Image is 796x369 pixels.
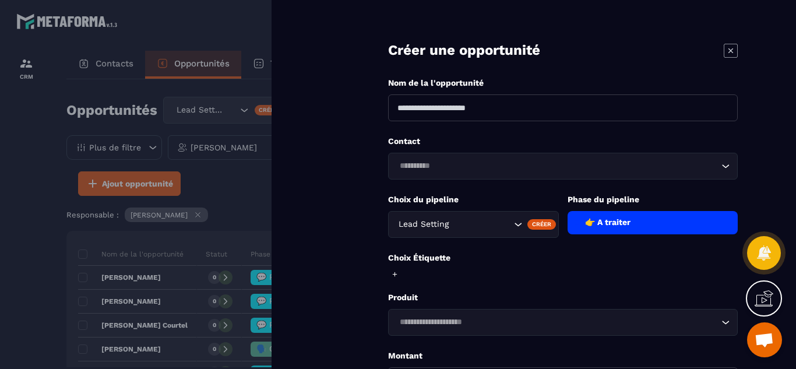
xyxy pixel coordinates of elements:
p: Choix Étiquette [388,252,738,263]
span: Lead Setting [396,218,451,231]
p: Montant [388,350,738,361]
p: Nom de la l'opportunité [388,78,738,89]
div: Search for option [388,153,738,180]
input: Search for option [451,218,511,231]
div: Search for option [388,211,559,238]
p: Créer une opportunité [388,41,540,60]
div: Ouvrir le chat [747,322,782,357]
input: Search for option [396,316,718,329]
p: Produit [388,292,738,303]
div: Search for option [388,309,738,336]
p: Contact [388,136,738,147]
div: Créer [527,219,556,230]
input: Search for option [396,160,718,173]
p: Choix du pipeline [388,194,559,205]
p: Phase du pipeline [568,194,738,205]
